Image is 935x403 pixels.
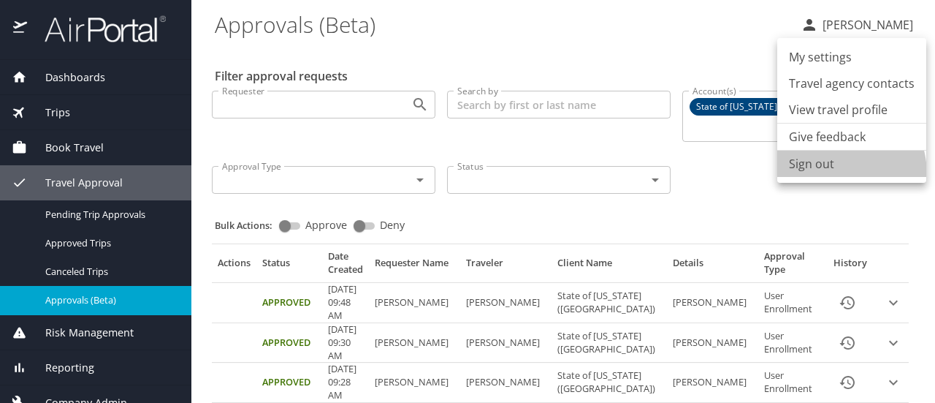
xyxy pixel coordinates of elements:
[777,97,926,123] a: View travel profile
[777,44,926,70] a: My settings
[777,70,926,97] a: Travel agency contacts
[777,151,926,177] li: Sign out
[789,128,866,146] a: Give feedback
